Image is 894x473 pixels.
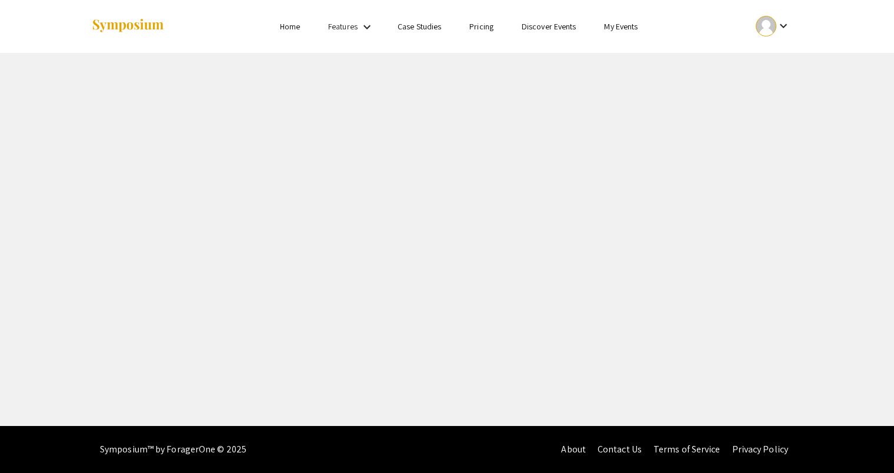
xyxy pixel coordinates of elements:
div: Symposium™ by ForagerOne © 2025 [100,426,246,473]
a: Terms of Service [653,443,720,455]
a: About [561,443,586,455]
iframe: Chat [9,420,50,464]
mat-icon: Expand account dropdown [776,19,790,33]
a: Pricing [469,21,493,32]
button: Expand account dropdown [743,13,803,39]
a: My Events [604,21,638,32]
a: Home [280,21,300,32]
a: Features [328,21,358,32]
a: Privacy Policy [732,443,788,455]
mat-icon: Expand Features list [360,20,374,34]
a: Discover Events [522,21,576,32]
a: Contact Us [598,443,642,455]
a: Case Studies [398,21,441,32]
img: Symposium by ForagerOne [91,18,165,34]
